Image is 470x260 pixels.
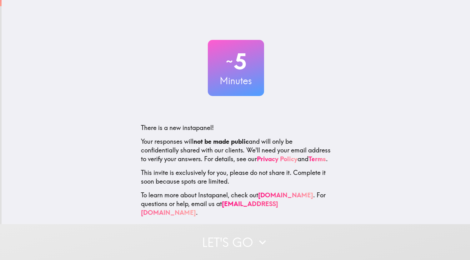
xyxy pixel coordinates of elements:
p: To learn more about Instapanel, check out . For questions or help, email us at . [141,191,331,217]
span: ~ [225,52,234,71]
p: This invite is exclusively for you, please do not share it. Complete it soon because spots are li... [141,168,331,186]
a: Terms [308,155,326,163]
p: Your responses will and will only be confidentially shared with our clients. We'll need your emai... [141,137,331,163]
b: not be made public [193,137,249,145]
a: [EMAIL_ADDRESS][DOMAIN_NAME] [141,200,278,216]
a: Privacy Policy [257,155,297,163]
h3: Minutes [208,74,264,87]
h2: 5 [208,49,264,74]
a: [DOMAIN_NAME] [258,191,313,199]
span: There is a new instapanel! [141,124,214,132]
